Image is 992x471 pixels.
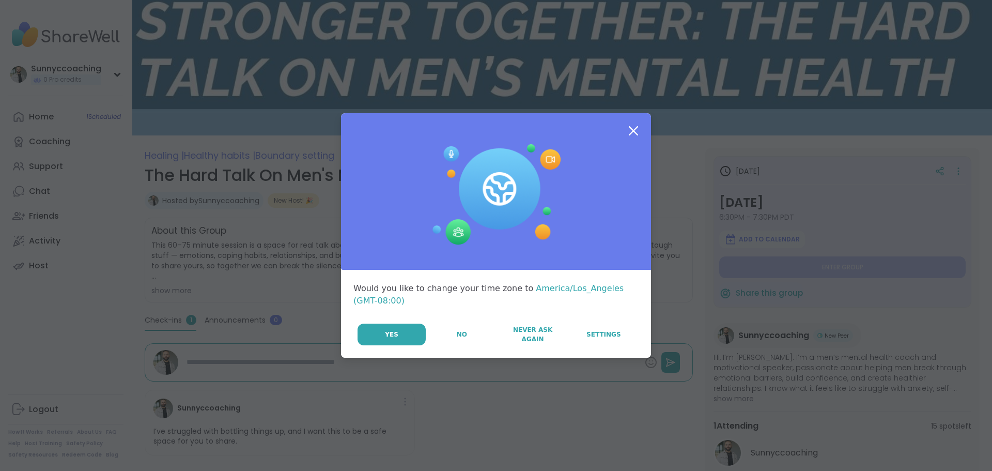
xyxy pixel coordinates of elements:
button: No [427,324,497,345]
button: Never Ask Again [498,324,567,345]
button: Yes [358,324,426,345]
span: Settings [586,330,621,339]
span: Yes [385,330,398,339]
span: No [457,330,467,339]
div: Would you like to change your time zone to [353,282,639,307]
a: Settings [569,324,639,345]
span: Never Ask Again [503,325,562,344]
img: Session Experience [431,144,561,246]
